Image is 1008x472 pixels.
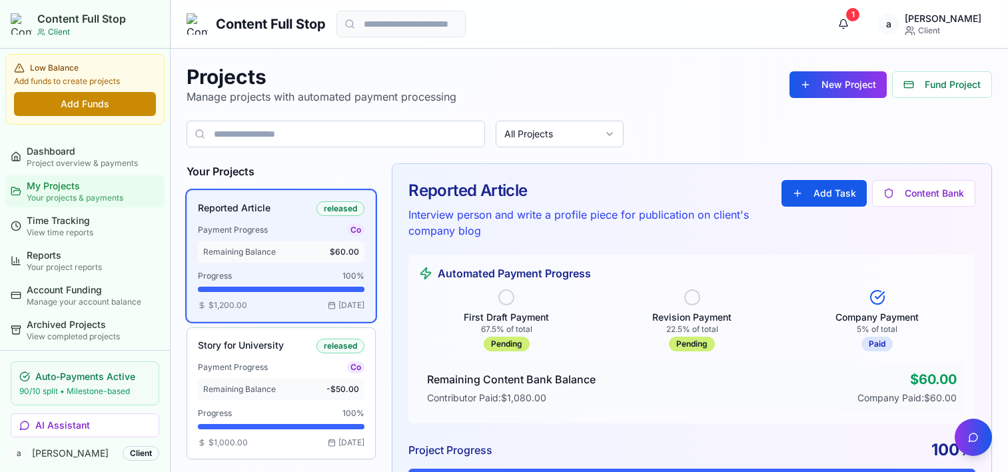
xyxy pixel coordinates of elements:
div: Project overview & payments [27,158,159,169]
p: Client [48,27,70,37]
div: Pending [484,337,530,351]
button: Content Bank [872,180,975,207]
div: Time Tracking [27,214,159,227]
span: Project Progress [408,442,492,458]
p: First Draft Payment [419,311,594,324]
button: New Project [789,71,887,98]
h2: Your Projects [187,163,376,179]
div: Client [123,446,159,461]
div: View completed projects [27,331,159,342]
div: [PERSON_NAME] [905,12,981,25]
div: Your project reports [27,262,159,273]
div: Archived Projects [27,318,159,331]
span: Progress [198,408,232,419]
button: Add Task [781,180,867,207]
div: Paid [861,337,893,351]
span: Company Paid: $60.00 [857,391,957,405]
p: Manage projects with automated payment processing [187,89,456,105]
p: 22.5% of total [605,324,779,335]
a: Archived ProjectsView completed projects [5,314,165,346]
span: $60.00 [330,247,359,257]
span: Remaining Content Bank Balance [427,371,596,387]
a: Time TrackingView time reports [5,210,165,242]
div: Co [347,361,364,373]
button: Add Funds [14,92,156,116]
span: Auto-Payments Active [35,370,135,383]
span: $1,000.00 [198,437,248,448]
h1: Projects [187,65,456,89]
div: Dashboard [27,145,159,158]
span: Low Balance [30,63,79,73]
p: Revision Payment [605,311,779,324]
span: Payment Progress [198,225,268,235]
div: Client [905,25,981,36]
div: Co [347,224,364,236]
h3: Reported Article [198,201,270,215]
div: View time reports [27,227,159,238]
div: Manage your account balance [27,297,159,307]
span: a [878,13,899,35]
div: Your projects & payments [27,193,159,203]
span: Progress [198,271,232,281]
p: Add funds to create projects [14,76,156,87]
img: Content Full Stop Logo [11,13,32,35]
button: 1 [830,11,857,37]
h1: Content Full Stop [216,15,326,33]
a: Add Funds [14,97,156,110]
p: 90/10 split • Milestone-based [19,386,151,397]
span: [PERSON_NAME] [32,447,117,460]
div: Pending [669,337,715,351]
span: Contributor Paid: $1,080.00 [427,391,546,405]
div: Reports [27,249,159,262]
span: a [11,445,27,461]
p: 67.5% of total [419,324,594,335]
div: released [316,201,364,216]
button: AI Assistant [11,413,159,437]
span: 100 % [931,439,975,461]
div: My Projects [27,179,159,193]
div: released [316,339,364,353]
h3: Story for University [198,339,284,352]
div: Reported Article [408,180,771,201]
h3: Automated Payment Progress [419,265,965,281]
a: ReportsYour project reports [5,245,165,277]
span: $1,200.00 [198,300,247,311]
span: [DATE] [328,437,364,448]
a: DashboardProject overview & payments [5,141,165,173]
span: [DATE] [328,300,364,311]
p: Company Payment [790,311,965,324]
button: a[PERSON_NAME] Client [867,11,992,37]
span: 100 % [342,271,364,281]
button: Fund Project [892,71,992,98]
span: Payment Progress [198,362,268,373]
span: $60.00 [910,370,957,389]
span: Remaining Balance [203,247,276,257]
a: My ProjectsYour projects & payments [5,175,165,207]
p: 5% of total [790,324,965,335]
img: Content Full Stop Logo [187,13,208,35]
div: 1 [846,8,859,21]
span: 100 % [342,408,364,419]
div: Account Funding [27,283,159,297]
h2: Content Full Stop [37,11,126,27]
span: -$50.00 [326,384,359,395]
p: Interview person and write a profile piece for publication on client's company blog [408,207,771,239]
a: Account FundingManage your account balance [5,279,165,311]
span: Remaining Balance [203,384,276,395]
